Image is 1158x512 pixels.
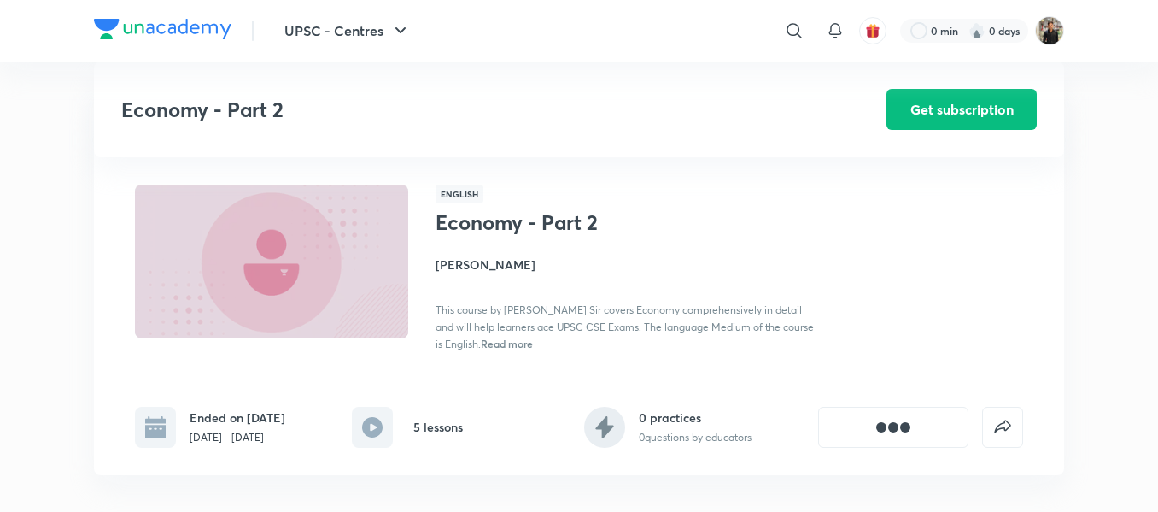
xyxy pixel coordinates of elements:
[818,407,968,448] button: [object Object]
[886,89,1037,130] button: Get subscription
[94,19,231,39] img: Company Logo
[132,183,411,340] img: Thumbnail
[436,210,715,235] h1: Economy - Part 2
[639,409,752,427] h6: 0 practices
[190,430,285,445] p: [DATE] - [DATE]
[639,430,752,445] p: 0 questions by educators
[121,97,790,122] h3: Economy - Part 2
[865,23,880,38] img: avatar
[982,407,1023,448] button: false
[859,17,886,44] button: avatar
[190,409,285,427] h6: Ended on [DATE]
[436,256,818,274] h4: [PERSON_NAME]
[968,22,985,39] img: streak
[413,418,463,436] h6: 5 lessons
[274,14,421,48] button: UPSC - Centres
[94,19,231,44] a: Company Logo
[436,185,483,203] span: English
[1035,16,1064,45] img: Yudhishthir
[481,337,533,350] span: Read more
[436,303,814,350] span: This course by [PERSON_NAME] Sir covers Economy comprehensively in detail and will help learners ...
